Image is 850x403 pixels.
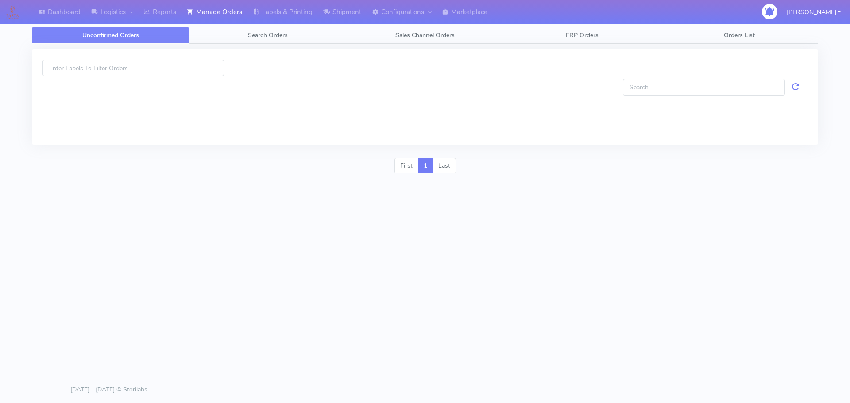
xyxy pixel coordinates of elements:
[32,27,818,44] ul: Tabs
[566,31,599,39] span: ERP Orders
[724,31,755,39] span: Orders List
[42,60,224,76] input: Enter Labels To Filter Orders
[395,31,455,39] span: Sales Channel Orders
[780,3,847,21] button: [PERSON_NAME]
[623,79,785,95] input: Search
[418,158,433,174] a: 1
[82,31,139,39] span: Unconfirmed Orders
[248,31,288,39] span: Search Orders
